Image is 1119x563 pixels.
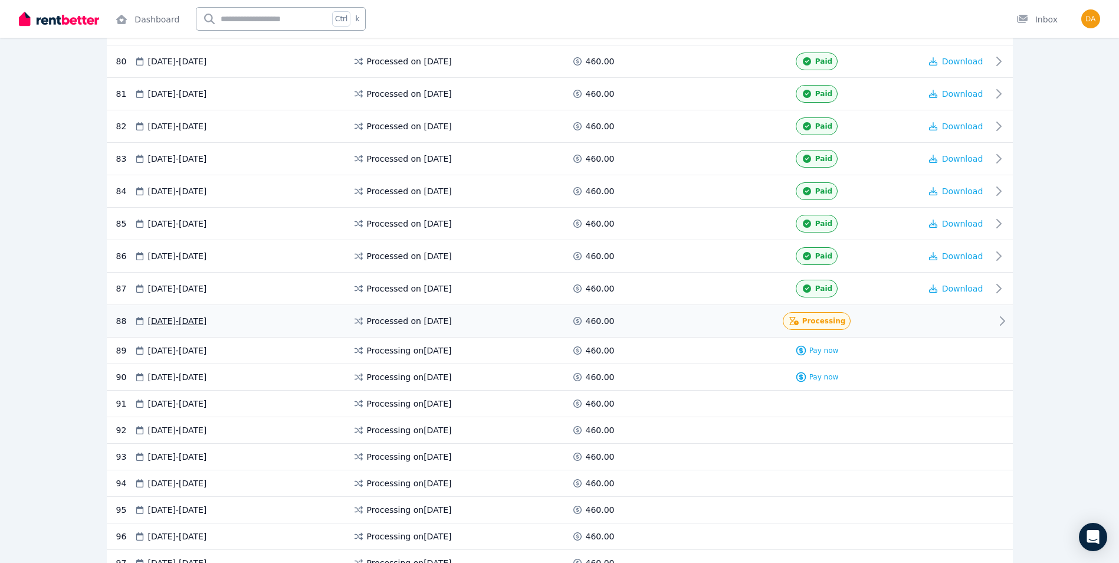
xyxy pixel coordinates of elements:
span: 460.00 [586,153,615,165]
div: 89 [116,345,134,356]
button: Download [929,120,983,132]
span: 460.00 [586,120,615,132]
span: Processed on [DATE] [367,88,452,100]
span: [DATE] - [DATE] [148,120,207,132]
span: [DATE] - [DATE] [148,88,207,100]
span: 460.00 [586,185,615,197]
div: 87 [116,280,134,297]
span: [DATE] - [DATE] [148,250,207,262]
span: [DATE] - [DATE] [148,315,207,327]
span: 460.00 [586,315,615,327]
span: [DATE] - [DATE] [148,185,207,197]
span: Processing on [DATE] [367,477,452,489]
button: Download [929,218,983,230]
span: [DATE] - [DATE] [148,398,207,410]
div: Inbox [1016,14,1058,25]
span: Ctrl [332,11,350,27]
span: Paid [815,57,832,66]
span: 460.00 [586,218,615,230]
span: Download [942,89,983,99]
div: 80 [116,53,134,70]
div: 85 [116,215,134,233]
span: Paid [815,186,832,196]
span: Download [942,154,983,163]
span: [DATE] - [DATE] [148,371,207,383]
span: 460.00 [586,55,615,67]
span: Processed on [DATE] [367,250,452,262]
span: Pay now [809,372,839,382]
span: Processing on [DATE] [367,424,452,436]
span: 460.00 [586,424,615,436]
span: Paid [815,122,832,131]
img: Darryn Peter Born [1081,9,1100,28]
span: Processing on [DATE] [367,451,452,463]
span: 460.00 [586,371,615,383]
div: Open Intercom Messenger [1079,523,1107,551]
div: 86 [116,247,134,265]
div: 95 [116,504,134,516]
span: [DATE] - [DATE] [148,477,207,489]
span: Paid [815,154,832,163]
div: 96 [116,531,134,542]
span: 460.00 [586,504,615,516]
span: Download [942,57,983,66]
span: 460.00 [586,398,615,410]
span: Processed on [DATE] [367,120,452,132]
span: [DATE] - [DATE] [148,153,207,165]
span: Processed on [DATE] [367,315,452,327]
button: Download [929,88,983,100]
span: Processing on [DATE] [367,504,452,516]
div: 92 [116,424,134,436]
span: Download [942,251,983,261]
div: 82 [116,117,134,135]
div: 93 [116,451,134,463]
span: Processing on [DATE] [367,371,452,383]
button: Download [929,283,983,294]
span: Processing [802,316,846,326]
span: Download [942,219,983,228]
span: 460.00 [586,88,615,100]
div: 81 [116,85,134,103]
span: [DATE] - [DATE] [148,504,207,516]
span: k [355,14,359,24]
button: Download [929,153,983,165]
span: 460.00 [586,451,615,463]
span: Download [942,284,983,293]
span: 460.00 [586,477,615,489]
span: [DATE] - [DATE] [148,283,207,294]
span: [DATE] - [DATE] [148,531,207,542]
span: [DATE] - [DATE] [148,424,207,436]
span: [DATE] - [DATE] [148,218,207,230]
div: 94 [116,477,134,489]
button: Download [929,55,983,67]
span: Processing on [DATE] [367,531,452,542]
span: 460.00 [586,345,615,356]
div: 83 [116,150,134,168]
span: Download [942,122,983,131]
span: Processing on [DATE] [367,345,452,356]
img: RentBetter [19,10,99,28]
span: Pay now [809,346,839,355]
span: Paid [815,89,832,99]
span: Processed on [DATE] [367,283,452,294]
div: 90 [116,371,134,383]
span: [DATE] - [DATE] [148,451,207,463]
button: Download [929,250,983,262]
span: 460.00 [586,283,615,294]
span: 460.00 [586,531,615,542]
span: Paid [815,219,832,228]
span: [DATE] - [DATE] [148,345,207,356]
span: Processed on [DATE] [367,55,452,67]
span: Processed on [DATE] [367,153,452,165]
span: [DATE] - [DATE] [148,55,207,67]
button: Download [929,185,983,197]
span: Processed on [DATE] [367,218,452,230]
div: 91 [116,398,134,410]
div: 88 [116,312,134,330]
div: 84 [116,182,134,200]
span: Paid [815,251,832,261]
span: Processing on [DATE] [367,398,452,410]
span: Paid [815,284,832,293]
span: 460.00 [586,250,615,262]
span: Download [942,186,983,196]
